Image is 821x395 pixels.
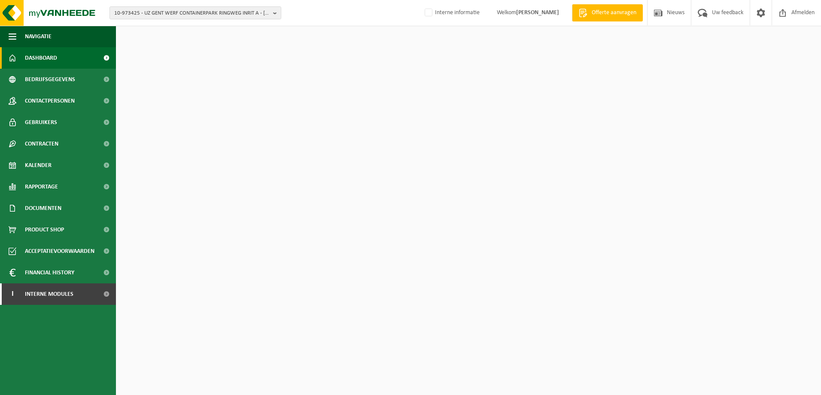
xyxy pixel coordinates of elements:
[25,112,57,133] span: Gebruikers
[25,26,52,47] span: Navigatie
[25,155,52,176] span: Kalender
[25,219,64,240] span: Product Shop
[109,6,281,19] button: 10-973425 - UZ GENT WERF CONTAINERPARK RINGWEG INRIT A - [GEOGRAPHIC_DATA]
[25,47,57,69] span: Dashboard
[25,262,74,283] span: Financial History
[25,240,94,262] span: Acceptatievoorwaarden
[25,69,75,90] span: Bedrijfsgegevens
[114,7,270,20] span: 10-973425 - UZ GENT WERF CONTAINERPARK RINGWEG INRIT A - [GEOGRAPHIC_DATA]
[25,176,58,197] span: Rapportage
[590,9,639,17] span: Offerte aanvragen
[25,283,73,305] span: Interne modules
[516,9,559,16] strong: [PERSON_NAME]
[423,6,480,19] label: Interne informatie
[25,197,61,219] span: Documenten
[25,90,75,112] span: Contactpersonen
[572,4,643,21] a: Offerte aanvragen
[25,133,58,155] span: Contracten
[9,283,16,305] span: I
